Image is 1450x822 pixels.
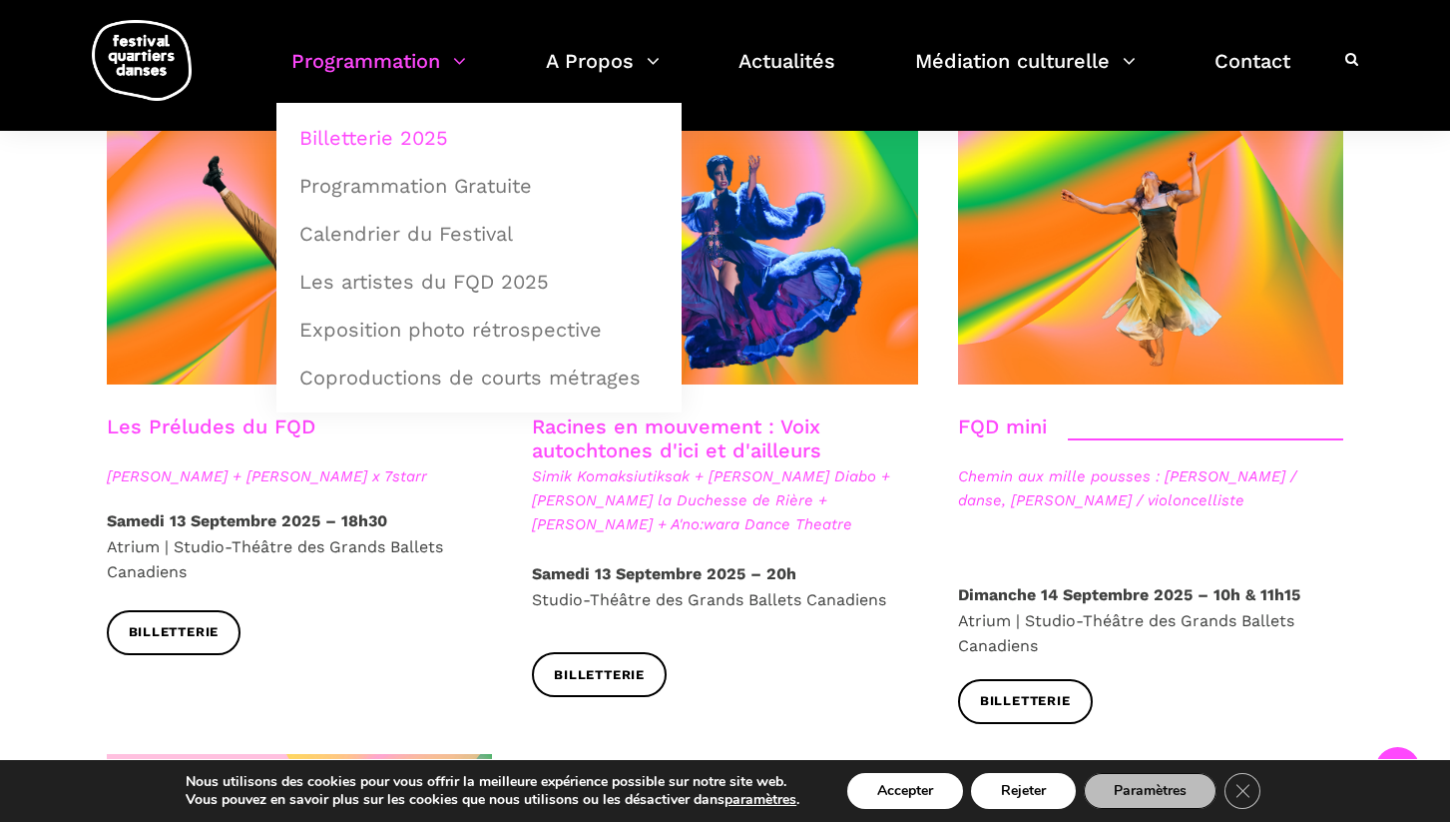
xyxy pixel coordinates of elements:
span: Billetterie [129,622,220,643]
a: Actualités [738,44,835,103]
a: A Propos [546,44,660,103]
strong: Samedi 13 Septembre 2025 – 20h [532,564,796,583]
button: Paramètres [1084,773,1216,809]
a: Exposition photo rétrospective [287,307,671,353]
strong: Dimanche 14 Septembre 2025 – 10h & 11h15 [958,585,1300,604]
a: Calendrier du Festival [287,211,671,257]
p: Studio-Théâtre des Grands Ballets Canadiens [532,561,918,612]
span: Simik Komaksiutiksak + [PERSON_NAME] Diabo + [PERSON_NAME] la Duchesse de Rière + [PERSON_NAME] +... [532,464,918,536]
p: Vous pouvez en savoir plus sur les cookies que nous utilisons ou les désactiver dans . [186,791,799,809]
a: Contact [1214,44,1290,103]
p: Atrium | Studio-Théâtre des Grands Ballets Canadiens [958,582,1344,659]
strong: Samedi 13 Septembre 2025 – 18h30 [107,511,387,530]
a: FQD mini [958,414,1047,438]
a: Billetterie 2025 [287,115,671,161]
a: Programmation [291,44,466,103]
a: Coproductions de courts métrages [287,355,671,401]
a: Programmation Gratuite [287,163,671,209]
span: Billetterie [554,665,645,686]
button: Close GDPR Cookie Banner [1224,773,1260,809]
span: [PERSON_NAME] + [PERSON_NAME] x 7starr [107,464,493,488]
span: Chemin aux mille pousses : [PERSON_NAME] / danse, [PERSON_NAME] / violoncelliste [958,464,1344,512]
a: Billetterie [532,652,667,697]
button: Accepter [847,773,963,809]
p: Atrium | Studio-Théâtre des Grands Ballets Canadiens [107,508,493,585]
a: Racines en mouvement : Voix autochtones d'ici et d'ailleurs [532,414,821,462]
a: Médiation culturelle [915,44,1136,103]
a: Les artistes du FQD 2025 [287,259,671,305]
button: Rejeter [971,773,1076,809]
a: Billetterie [958,679,1093,724]
a: Les Préludes du FQD [107,414,315,438]
p: Nous utilisons des cookies pour vous offrir la meilleure expérience possible sur notre site web. [186,773,799,791]
img: logo-fqd-med [92,20,192,101]
a: Billetterie [107,610,242,655]
button: paramètres [725,791,796,809]
span: Billetterie [980,691,1071,712]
